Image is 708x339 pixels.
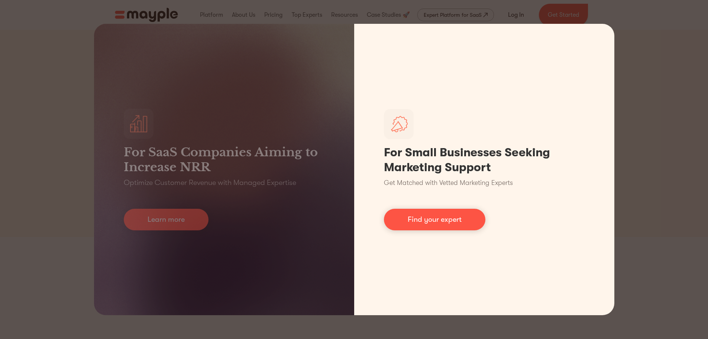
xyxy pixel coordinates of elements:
[384,209,485,230] a: Find your expert
[124,145,324,175] h3: For SaaS Companies Aiming to Increase NRR
[124,209,208,230] a: Learn more
[124,178,296,188] p: Optimize Customer Revenue with Managed Expertise
[384,178,513,188] p: Get Matched with Vetted Marketing Experts
[384,145,585,175] h1: For Small Businesses Seeking Marketing Support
